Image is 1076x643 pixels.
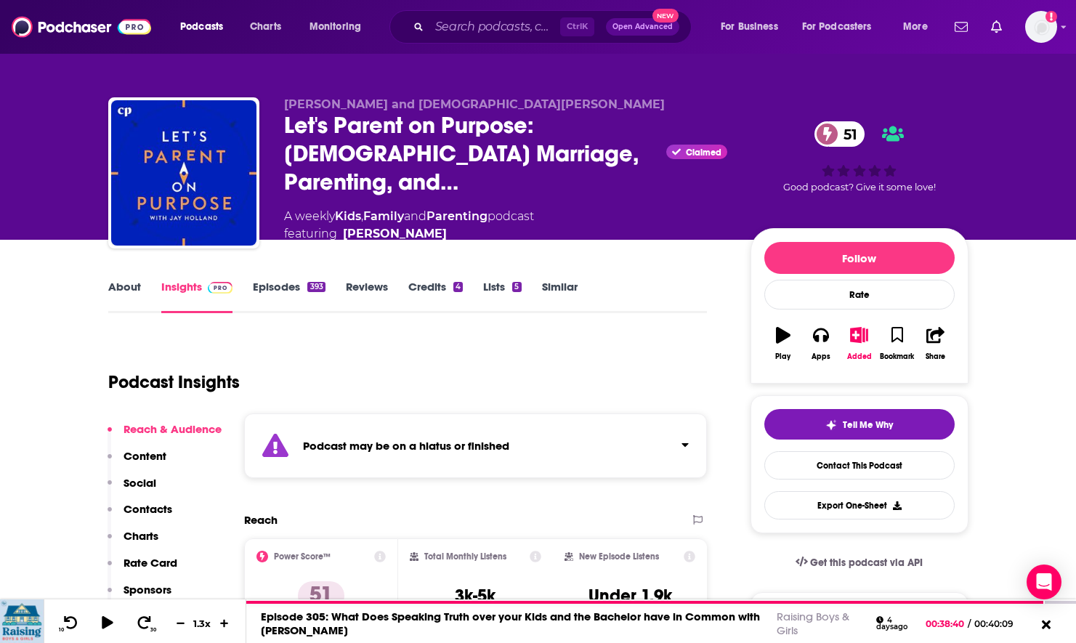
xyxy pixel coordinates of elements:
p: Content [124,449,166,463]
button: Open AdvancedNew [606,18,679,36]
span: Get this podcast via API [810,557,923,569]
span: , [361,209,363,223]
a: Show notifications dropdown [985,15,1008,39]
a: Credits4 [408,280,463,313]
h2: New Episode Listens [579,551,659,562]
h2: Reach [244,513,278,527]
div: Added [847,352,872,361]
div: 5 [512,282,521,292]
p: Social [124,476,156,490]
button: Apps [802,318,840,370]
span: Monitoring [310,17,361,37]
button: Export One-Sheet [764,491,955,519]
span: For Podcasters [802,17,872,37]
button: 10 [56,615,84,633]
a: Pro website [938,597,963,611]
div: Open Intercom Messenger [1027,565,1061,599]
h1: Podcast Insights [108,371,240,393]
span: Claimed [686,149,721,156]
button: Follow [764,242,955,274]
button: 30 [132,615,159,633]
p: Sponsors [124,583,171,597]
input: Search podcasts, credits, & more... [429,15,560,39]
span: Tell Me Why [843,419,893,431]
h3: 3k-5k [455,585,495,607]
a: Raising Boys & Girls [777,610,849,637]
div: 51Good podcast? Give it some love! [751,97,968,217]
img: Podchaser - Follow, Share and Rate Podcasts [12,13,151,41]
button: Charts [108,529,158,556]
button: Added [840,318,878,370]
a: InsightsPodchaser Pro [161,280,233,313]
img: User Profile [1025,11,1057,43]
span: 10 [59,627,64,633]
img: Let's Parent on Purpose: Christian Marriage, Parenting, and Discipleship [111,100,256,246]
p: Charts [124,529,158,543]
a: Get this podcast via API [784,545,935,581]
a: Episodes393 [253,280,325,313]
svg: Add a profile image [1045,11,1057,23]
span: More [903,17,928,37]
span: featuring [284,225,534,243]
a: Show notifications dropdown [949,15,974,39]
a: Contact This Podcast [764,451,955,480]
span: Logged in as nwierenga [1025,11,1057,43]
span: Open Advanced [612,23,673,31]
button: Social [108,476,156,503]
button: Contacts [108,502,172,529]
a: Kids [335,209,361,223]
button: open menu [170,15,242,39]
a: Similar [542,280,578,313]
button: Content [108,449,166,476]
span: Podcasts [180,17,223,37]
div: 1.3 x [190,618,215,629]
div: Play [775,352,790,361]
span: New [652,9,679,23]
button: Sponsors [108,583,171,610]
a: Reviews [346,280,388,313]
span: 51 [829,121,865,147]
span: Charts [250,17,281,37]
button: open menu [793,15,893,39]
a: Charts [240,15,290,39]
div: 393 [307,282,325,292]
button: Bookmark [878,318,916,370]
div: 4 days ago [876,616,918,631]
p: Contacts [124,502,172,516]
div: Share [926,352,945,361]
a: Lists5 [483,280,521,313]
span: 00:38:40 [926,618,968,629]
a: 51 [814,121,865,147]
button: tell me why sparkleTell Me Why [764,409,955,440]
div: A weekly podcast [284,208,534,243]
span: Good podcast? Give it some love! [783,182,936,193]
a: Parenting [426,209,488,223]
button: Share [916,318,954,370]
button: Show profile menu [1025,11,1057,43]
h2: Power Score™ [274,551,331,562]
button: Reach & Audience [108,422,222,449]
a: Episode 305: What Does Speaking Truth over your Kids and the Bachelor have in Common with [PERSON... [261,610,760,637]
img: tell me why sparkle [825,419,837,431]
button: Rate Card [108,556,177,583]
span: [PERSON_NAME] and [DEMOGRAPHIC_DATA][PERSON_NAME] [284,97,665,111]
div: Rate [764,280,955,310]
span: 30 [150,627,156,633]
span: / [968,618,971,629]
button: Play [764,318,802,370]
button: open menu [711,15,796,39]
span: For Business [721,17,778,37]
button: open menu [299,15,380,39]
a: Family [363,209,404,223]
div: Bookmark [880,352,914,361]
p: 51 [298,581,344,610]
span: 00:40:09 [971,618,1028,629]
span: and [404,209,426,223]
img: Podchaser Pro [208,282,233,294]
p: Rate Card [124,556,177,570]
h3: Under 1.9k [588,585,672,607]
strong: Podcast may be on a hiatus or finished [303,439,509,453]
section: Click to expand status details [244,413,708,478]
p: Reach & Audience [124,422,222,436]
